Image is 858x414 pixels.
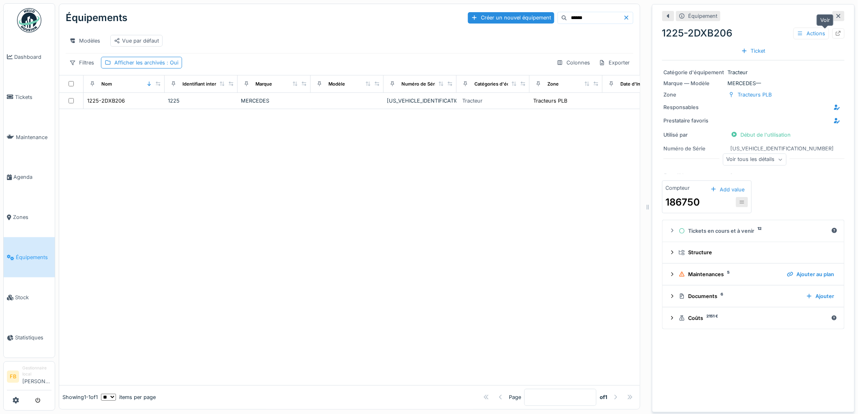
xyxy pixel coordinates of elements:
[679,249,834,256] div: Structure
[679,270,781,278] div: Maintenances
[600,393,607,401] strong: of 1
[114,37,159,45] div: Vue par défaut
[66,57,98,69] div: Filtres
[255,81,272,88] div: Marque
[4,237,55,277] a: Équipements
[4,77,55,117] a: Tickets
[689,12,718,20] div: Équipement
[468,12,554,23] div: Créer un nouvel équipement
[664,69,843,76] div: Tracteur
[401,81,439,88] div: Numéro de Série
[664,69,725,76] div: Catégorie d'équipement
[666,195,700,210] div: 186750
[7,365,51,390] a: FB Gestionnaire local[PERSON_NAME]
[666,245,841,260] summary: Structure
[13,213,51,221] span: Zones
[664,79,843,87] div: MERCEDES —
[553,57,594,69] div: Colonnes
[666,223,841,238] summary: Tickets en cours et à venir12
[817,14,834,26] div: Voir
[101,393,156,401] div: items per page
[620,81,660,88] div: Date d'Installation
[666,311,841,326] summary: Coûts2151 €
[664,117,725,124] div: Prestataire favoris
[66,35,104,47] div: Modèles
[387,97,453,105] div: [US_VEHICLE_IDENTIFICATION_NUMBER]
[723,154,787,165] div: Voir tous les détails
[738,45,769,56] div: Ticket
[15,93,51,101] span: Tickets
[794,28,829,39] div: Actions
[664,79,725,87] div: Marque — Modèle
[662,26,845,41] div: 1225-2DXB206
[13,173,51,181] span: Agenda
[7,371,19,383] li: FB
[738,91,772,99] div: Tracteurs PLB
[533,97,567,105] div: Tracteurs PLB
[182,81,222,88] div: Identifiant interne
[66,7,127,28] div: Équipements
[4,317,55,358] a: Statistiques
[4,117,55,157] a: Maintenance
[15,294,51,301] span: Stock
[168,97,234,105] div: 1225
[15,334,51,341] span: Statistiques
[114,59,178,66] div: Afficher les archivés
[4,277,55,317] a: Stock
[664,91,725,99] div: Zone
[4,37,55,77] a: Dashboard
[666,289,841,304] summary: Documents6Ajouter
[731,145,834,152] div: [US_VEHICLE_IDENTIFICATION_NUMBER]
[679,292,800,300] div: Documents
[22,365,51,378] div: Gestionnaire local
[101,81,112,88] div: Nom
[462,97,483,105] div: Tracteur
[666,267,841,282] summary: Maintenances5Ajouter au plan
[664,145,725,152] div: Numéro de Série
[87,97,125,105] div: 1225-2DXB206
[547,81,559,88] div: Zone
[16,133,51,141] span: Maintenance
[728,129,794,140] div: Début de l'utilisation
[165,60,178,66] span: : Oui
[14,53,51,61] span: Dashboard
[17,8,41,32] img: Badge_color-CXgf-gQk.svg
[679,314,828,322] div: Coûts
[62,393,98,401] div: Showing 1 - 1 of 1
[679,227,828,235] div: Tickets en cours et à venir
[4,197,55,238] a: Zones
[16,253,51,261] span: Équipements
[664,131,725,139] div: Utilisé par
[4,157,55,197] a: Agenda
[664,103,725,111] div: Responsables
[595,57,633,69] div: Exporter
[803,291,838,302] div: Ajouter
[328,81,345,88] div: Modèle
[241,97,307,105] div: MERCEDES
[784,269,838,280] div: Ajouter au plan
[666,184,690,192] div: Compteur
[22,365,51,388] li: [PERSON_NAME]
[707,184,748,195] div: Add value
[474,81,531,88] div: Catégories d'équipement
[509,393,521,401] div: Page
